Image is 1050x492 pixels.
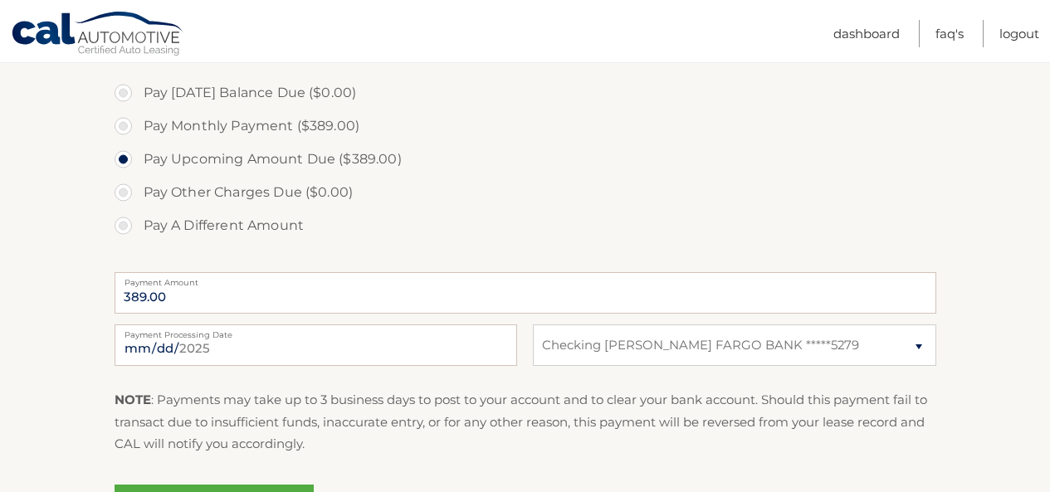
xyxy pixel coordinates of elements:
[115,272,936,314] input: Payment Amount
[115,324,517,338] label: Payment Processing Date
[999,20,1039,47] a: Logout
[115,392,151,407] strong: NOTE
[115,110,936,143] label: Pay Monthly Payment ($389.00)
[115,324,517,366] input: Payment Date
[11,11,185,59] a: Cal Automotive
[115,389,936,455] p: : Payments may take up to 3 business days to post to your account and to clear your bank account....
[115,176,936,209] label: Pay Other Charges Due ($0.00)
[115,143,936,176] label: Pay Upcoming Amount Due ($389.00)
[115,272,936,285] label: Payment Amount
[115,76,936,110] label: Pay [DATE] Balance Due ($0.00)
[935,20,964,47] a: FAQ's
[833,20,900,47] a: Dashboard
[115,209,936,242] label: Pay A Different Amount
